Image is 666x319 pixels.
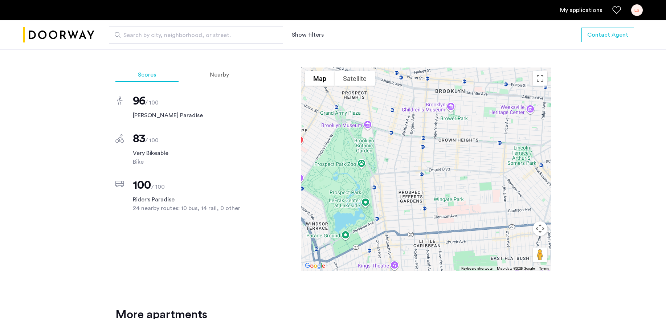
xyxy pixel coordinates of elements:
span: / 100 [145,100,159,106]
span: 100 [133,179,151,191]
button: Show satellite imagery [335,71,375,86]
a: My application [560,6,602,15]
button: Map camera controls [533,221,547,236]
button: button [581,28,634,42]
input: Apartment Search [109,26,283,44]
img: Google [303,261,327,271]
button: Keyboard shortcuts [461,266,493,271]
button: Toggle fullscreen view [533,71,547,86]
span: Bike [133,158,252,166]
span: Very Bikeable [133,149,252,158]
span: Contact Agent [587,30,628,39]
span: Search by city, neighborhood, or street. [123,31,263,40]
span: / 100 [145,138,159,143]
div: LS [631,4,643,16]
img: score [115,181,124,187]
a: Favorites [612,6,621,15]
a: Terms (opens in new tab) [539,266,549,271]
span: 24 nearby routes: 10 bus, 14 rail, 0 other [133,204,252,213]
span: Nearby [210,72,229,78]
button: Show or hide filters [292,30,324,39]
button: Drag Pegman onto the map to open Street View [533,248,547,262]
span: 96 [133,95,146,107]
img: logo [23,21,94,49]
span: Map data ©2025 Google [497,267,535,270]
img: score [115,134,124,143]
span: [PERSON_NAME] Paradise [133,111,252,120]
a: Open this area in Google Maps (opens a new window) [303,261,327,271]
span: Rider's Paradise [133,195,252,204]
span: / 100 [151,184,165,190]
img: score [117,97,123,105]
span: Scores [138,72,156,78]
span: 83 [133,133,146,144]
button: Show street map [305,71,335,86]
a: Cazamio logo [23,21,94,49]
